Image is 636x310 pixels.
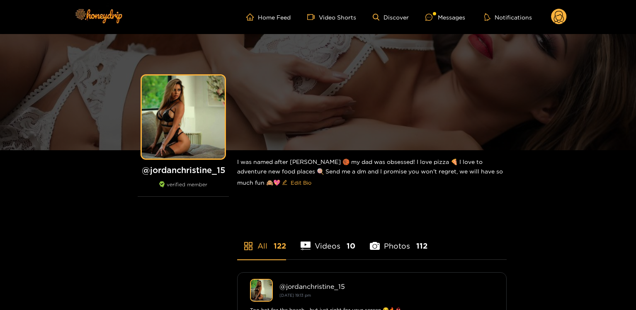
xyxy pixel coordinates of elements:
span: 122 [274,241,286,251]
div: verified member [138,181,229,197]
div: I was named after [PERSON_NAME] 🏀 my dad was obsessed! I love pizza 🍕 I love to adventure new foo... [237,150,507,196]
li: All [237,222,286,259]
a: Home Feed [246,13,291,21]
button: editEdit Bio [280,176,313,189]
a: Video Shorts [307,13,356,21]
h1: @ jordanchristine_15 [138,165,229,175]
span: home [246,13,258,21]
span: 112 [416,241,427,251]
div: @ jordanchristine_15 [279,283,494,290]
li: Photos [370,222,427,259]
li: Videos [301,222,355,259]
span: edit [282,180,287,186]
small: [DATE] 19:13 pm [279,293,311,298]
button: Notifications [482,13,534,21]
span: appstore [243,241,253,251]
img: jordanchristine_15 [250,279,273,302]
span: 10 [347,241,355,251]
div: Messages [425,12,465,22]
span: video-camera [307,13,319,21]
a: Discover [373,14,409,21]
span: Edit Bio [291,178,311,187]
